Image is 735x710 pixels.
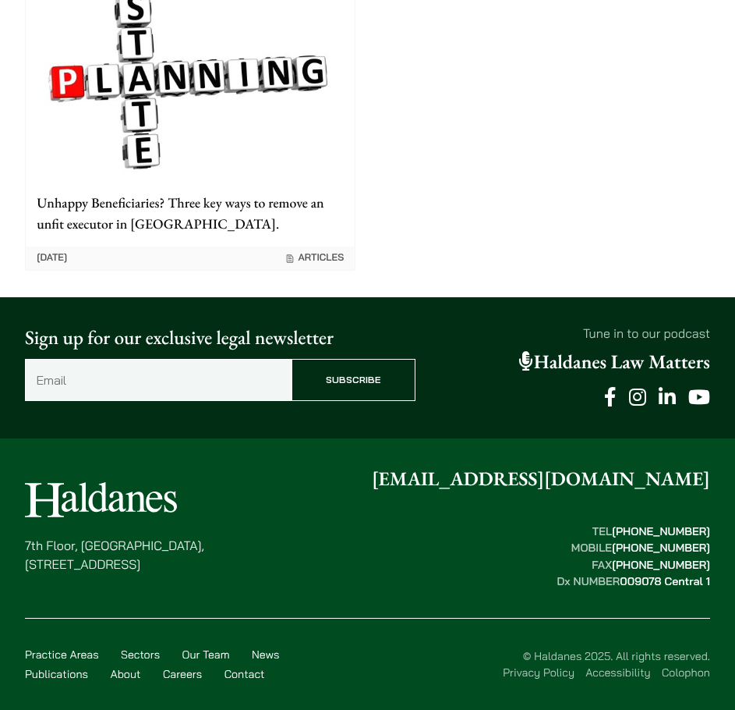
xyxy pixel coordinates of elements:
[503,666,574,680] a: Privacy Policy
[284,252,344,264] span: Articles
[37,252,67,264] time: [DATE]
[37,193,344,235] p: Unhappy Beneficiaries? Three key ways to remove an unfit executor in [GEOGRAPHIC_DATA].
[437,324,710,343] p: Tune in to our podcast
[182,648,230,662] a: Our Team
[372,467,710,492] a: [EMAIL_ADDRESS][DOMAIN_NAME]
[612,558,710,572] mark: [PHONE_NUMBER]
[25,324,415,353] p: Sign up for our exclusive legal newsletter
[252,648,279,662] a: News
[662,666,710,680] a: Colophon
[612,541,710,555] mark: [PHONE_NUMBER]
[25,648,99,662] a: Practice Areas
[25,667,88,681] a: Publications
[612,524,710,538] mark: [PHONE_NUMBER]
[557,524,710,588] strong: TEL MOBILE FAX Dx NUMBER
[292,359,415,401] input: Subscribe
[25,536,204,573] p: 7th Floor, [GEOGRAPHIC_DATA], [STREET_ADDRESS]
[519,350,710,375] a: Haldanes Law Matters
[310,648,710,682] div: © Haldanes 2025. All rights reserved.
[163,667,202,681] a: Careers
[25,482,177,517] img: Logo of Haldanes
[620,574,710,588] mark: 009078 Central 1
[110,667,140,681] a: About
[224,667,265,681] a: Contact
[25,359,292,401] input: Email
[121,648,160,662] a: Sectors
[585,666,650,680] a: Accessibility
